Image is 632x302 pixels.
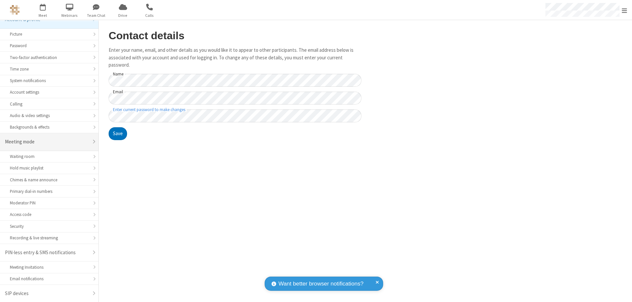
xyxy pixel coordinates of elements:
[10,124,89,130] div: Backgrounds & effects
[10,89,89,95] div: Account settings
[10,112,89,119] div: Audio & video settings
[109,74,361,87] input: Name
[10,211,89,218] div: Access code
[616,285,627,297] iframe: Chat
[10,200,89,206] div: Moderator PIN
[278,280,363,288] span: Want better browser notifications?
[10,235,89,241] div: Recording & live streaming
[57,13,82,18] span: Webinars
[10,77,89,84] div: System notifications
[5,290,89,297] div: SIP devices
[109,127,127,140] button: Save
[10,188,89,195] div: Primary dial-in numbers
[10,66,89,72] div: Time zone
[137,13,162,18] span: Calls
[10,165,89,171] div: Hold music playlist
[10,43,89,49] div: Password
[10,5,20,15] img: QA Selenium DO NOT DELETE OR CHANGE
[109,92,361,105] input: Email
[10,264,89,270] div: Meeting Invitations
[84,13,109,18] span: Team Chat
[10,223,89,229] div: Security
[109,46,361,69] p: Enter your name, email, and other details as you would like it to appear to other participants. T...
[10,31,89,37] div: Picture
[10,153,89,160] div: Waiting room
[109,30,361,42] h2: Contact details
[10,276,89,282] div: Email notifications
[111,13,135,18] span: Drive
[5,138,89,146] div: Meeting mode
[109,109,361,122] input: Enter current password to make changes
[5,249,89,257] div: PIN-less entry & SMS notifications
[10,177,89,183] div: Chimes & name announce
[10,101,89,107] div: Calling
[10,54,89,61] div: Two-factor authentication
[31,13,55,18] span: Meet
